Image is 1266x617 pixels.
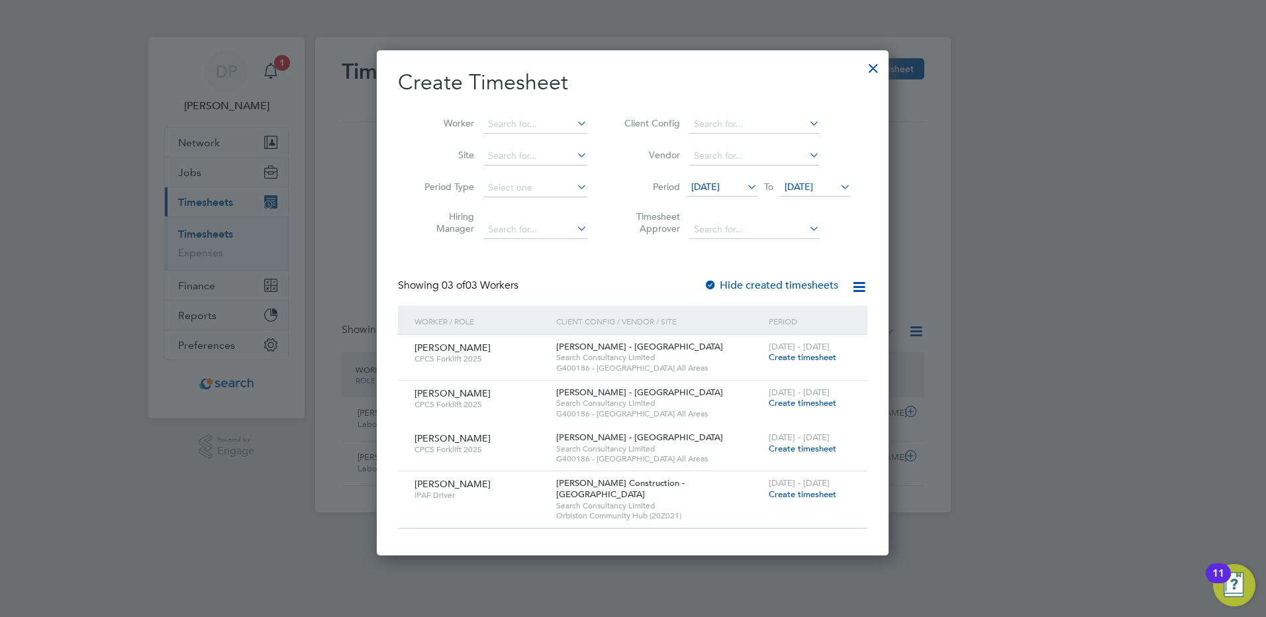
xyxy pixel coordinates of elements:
label: Client Config [620,117,680,129]
span: [PERSON_NAME] [414,342,491,354]
span: [DATE] - [DATE] [769,432,830,443]
span: Search Consultancy Limited [556,398,762,408]
span: Search Consultancy Limited [556,500,762,511]
span: Create timesheet [769,489,836,500]
span: G400186 - [GEOGRAPHIC_DATA] All Areas [556,453,762,464]
span: 03 of [442,279,465,292]
span: [DATE] [785,181,813,193]
input: Search for... [483,147,587,166]
label: Site [414,149,474,161]
span: [PERSON_NAME] [414,478,491,490]
span: [DATE] - [DATE] [769,341,830,352]
input: Search for... [689,220,820,239]
label: Period Type [414,181,474,193]
span: Create timesheet [769,397,836,408]
span: [PERSON_NAME] [414,432,491,444]
label: Hiring Manager [414,211,474,234]
span: Search Consultancy Limited [556,352,762,363]
input: Select one [483,179,587,197]
span: [PERSON_NAME] - [GEOGRAPHIC_DATA] [556,432,723,443]
div: Period [765,306,854,336]
label: Hide created timesheets [704,279,838,292]
span: [PERSON_NAME] - [GEOGRAPHIC_DATA] [556,387,723,398]
div: Showing [398,279,521,293]
span: Search Consultancy Limited [556,444,762,454]
div: Worker / Role [411,306,553,336]
span: [PERSON_NAME] [414,387,491,399]
span: CPCS Forklift 2025 [414,399,546,410]
input: Search for... [689,115,820,134]
label: Period [620,181,680,193]
span: To [760,178,777,195]
input: Search for... [689,147,820,166]
div: 11 [1212,573,1224,591]
span: 03 Workers [442,279,518,292]
label: Vendor [620,149,680,161]
input: Search for... [483,115,587,134]
span: [DATE] - [DATE] [769,387,830,398]
span: [DATE] - [DATE] [769,477,830,489]
label: Timesheet Approver [620,211,680,234]
span: [PERSON_NAME] - [GEOGRAPHIC_DATA] [556,341,723,352]
span: [PERSON_NAME] Construction - [GEOGRAPHIC_DATA] [556,477,685,500]
span: CPCS Forklift 2025 [414,354,546,364]
span: [DATE] [691,181,720,193]
span: G400186 - [GEOGRAPHIC_DATA] All Areas [556,363,762,373]
span: Create timesheet [769,352,836,363]
input: Search for... [483,220,587,239]
span: CPCS Forklift 2025 [414,444,546,455]
h2: Create Timesheet [398,69,867,97]
span: IPAF Driver [414,490,546,500]
span: G400186 - [GEOGRAPHIC_DATA] All Areas [556,408,762,419]
span: Orbiston Community Hub (20Z021) [556,510,762,521]
label: Worker [414,117,474,129]
button: Open Resource Center, 11 new notifications [1213,564,1255,606]
span: Create timesheet [769,443,836,454]
div: Client Config / Vendor / Site [553,306,765,336]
